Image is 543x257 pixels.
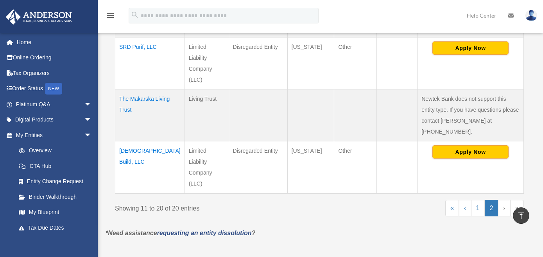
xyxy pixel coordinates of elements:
[485,200,498,216] a: 2
[115,200,314,214] div: Showing 11 to 20 of 20 entries
[516,211,526,220] i: vertical_align_top
[445,200,459,216] a: First
[5,34,104,50] a: Home
[115,141,185,193] td: [DEMOGRAPHIC_DATA] Build, LLC
[459,200,471,216] a: Previous
[5,96,104,112] a: Platinum Q&Aarrow_drop_down
[498,200,510,216] a: Next
[106,11,115,20] i: menu
[115,37,185,89] td: SRD Purif, LLC
[106,230,255,236] em: *Need assistance ?
[157,230,252,236] a: requesting an entity dissolution
[525,10,537,21] img: User Pic
[11,189,100,205] a: Binder Walkthrough
[106,14,115,20] a: menu
[11,143,96,159] a: Overview
[5,112,104,128] a: Digital Productsarrow_drop_down
[334,141,377,193] td: Other
[510,200,524,216] a: Last
[5,65,104,81] a: Tax Organizers
[185,89,229,141] td: Living Trust
[5,50,104,66] a: Online Ordering
[131,11,139,19] i: search
[287,141,334,193] td: [US_STATE]
[84,96,100,112] span: arrow_drop_down
[418,89,524,141] td: Newtek Bank does not support this entity type. If you have questions please contact [PERSON_NAME]...
[11,158,100,174] a: CTA Hub
[84,112,100,128] span: arrow_drop_down
[471,200,485,216] a: 1
[5,81,104,97] a: Order StatusNEW
[11,205,100,220] a: My Blueprint
[432,41,509,55] button: Apply Now
[513,207,529,224] a: vertical_align_top
[185,37,229,89] td: Limited Liability Company (LLC)
[334,37,377,89] td: Other
[229,37,287,89] td: Disregarded Entity
[11,174,100,189] a: Entity Change Request
[4,9,74,25] img: Anderson Advisors Platinum Portal
[45,83,62,95] div: NEW
[229,141,287,193] td: Disregarded Entity
[11,220,100,236] a: Tax Due Dates
[84,127,100,143] span: arrow_drop_down
[185,141,229,193] td: Limited Liability Company (LLC)
[115,89,185,141] td: The Makarska Living Trust
[5,127,100,143] a: My Entitiesarrow_drop_down
[432,145,509,159] button: Apply Now
[287,37,334,89] td: [US_STATE]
